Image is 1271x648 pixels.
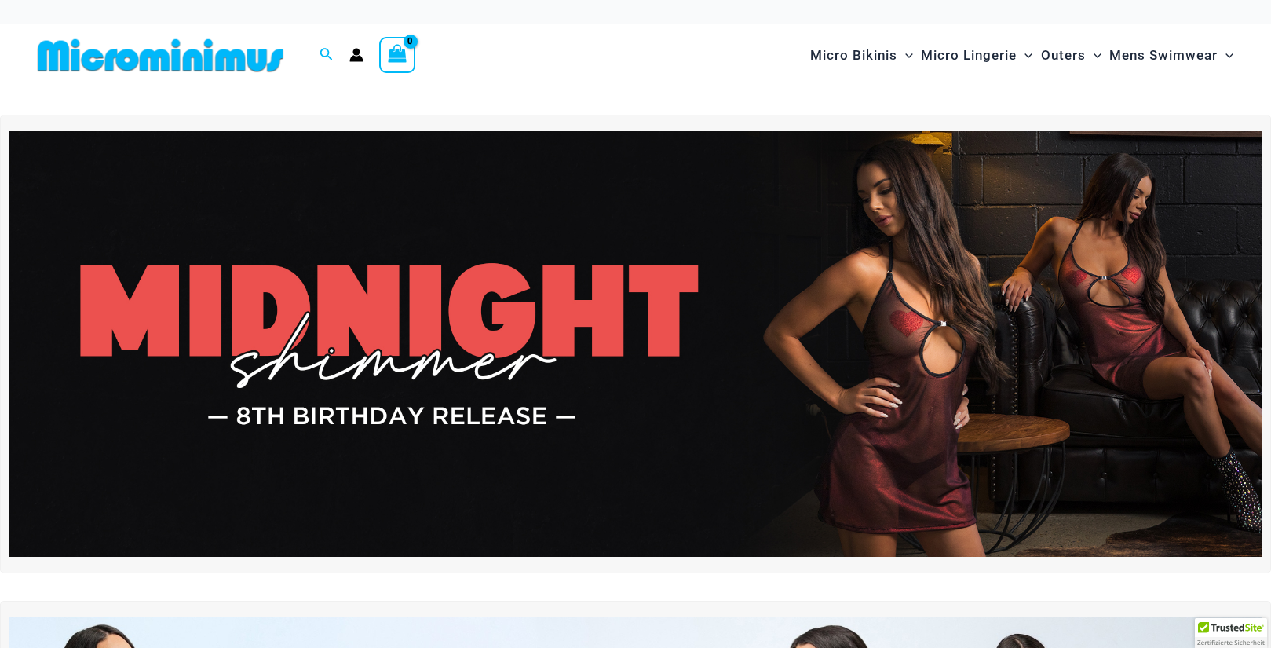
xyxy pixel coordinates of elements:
[320,46,334,65] a: Search icon link
[1195,618,1267,648] div: TrustedSite Certified
[1109,35,1218,75] span: Mens Swimwear
[9,131,1262,558] img: Midnight Shimmer Red Dress
[897,35,913,75] span: Menu Toggle
[810,35,897,75] span: Micro Bikinis
[379,37,415,73] a: View Shopping Cart, empty
[917,31,1036,79] a: Micro LingerieMenu ToggleMenu Toggle
[804,29,1240,82] nav: Site Navigation
[806,31,917,79] a: Micro BikinisMenu ToggleMenu Toggle
[1105,31,1237,79] a: Mens SwimwearMenu ToggleMenu Toggle
[1086,35,1101,75] span: Menu Toggle
[1218,35,1233,75] span: Menu Toggle
[31,38,290,73] img: MM SHOP LOGO FLAT
[921,35,1017,75] span: Micro Lingerie
[349,48,363,62] a: Account icon link
[1041,35,1086,75] span: Outers
[1017,35,1032,75] span: Menu Toggle
[1037,31,1105,79] a: OutersMenu ToggleMenu Toggle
